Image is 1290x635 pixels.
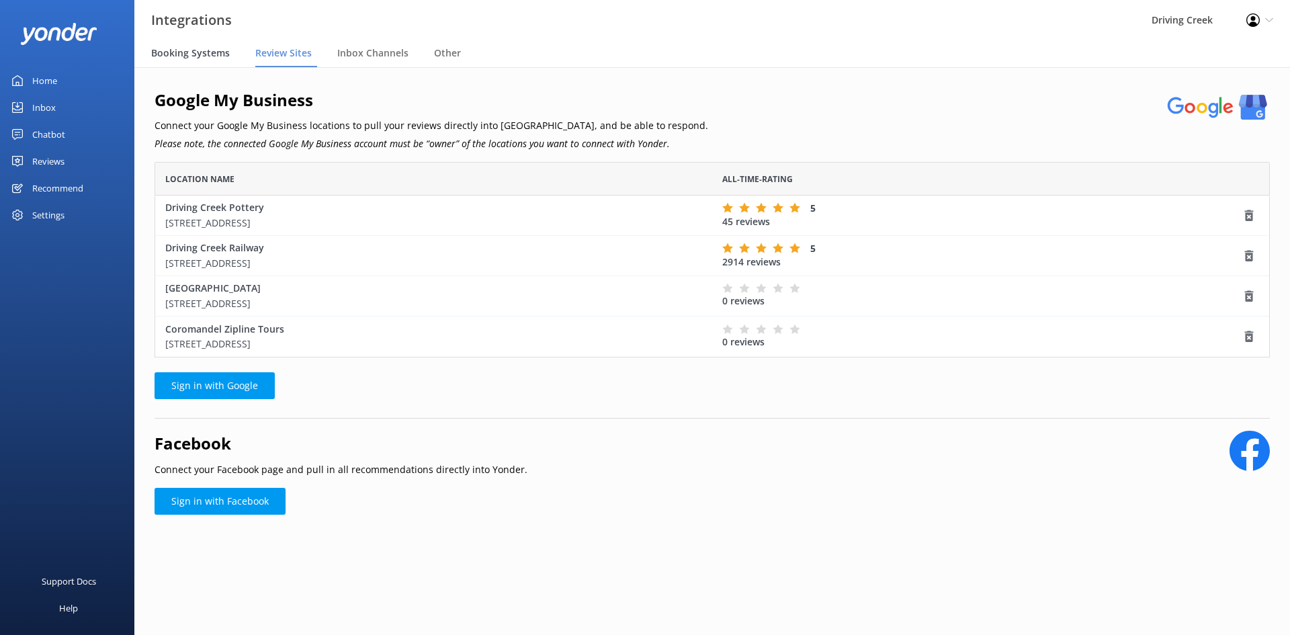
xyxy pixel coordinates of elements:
[32,67,57,94] div: Home
[155,372,275,399] a: Sign in with Google
[165,173,234,185] span: Location Name
[32,148,64,175] div: Reviews
[165,322,702,352] div: Coromandel Zipline Tours
[20,23,97,45] img: yonder-white-logo.png
[337,46,408,60] span: Inbox Channels
[32,94,56,121] div: Inbox
[255,46,312,60] span: Review Sites
[165,256,702,271] p: [STREET_ADDRESS]
[155,196,1270,357] div: grid
[165,241,702,271] div: Driving Creek Railway
[722,202,1242,229] div: 45 reviews
[165,337,702,351] p: [STREET_ADDRESS]
[810,242,816,255] span: 5
[32,175,83,202] div: Recommend
[165,200,702,230] div: Driving Creek Pottery
[434,46,461,60] span: Other
[810,202,816,214] span: 5
[42,568,96,595] div: Support Docs
[151,9,232,31] h3: Integrations
[155,118,708,133] p: Connect your Google My Business locations to pull your reviews directly into [GEOGRAPHIC_DATA], a...
[155,87,708,113] h2: Google My Business
[32,121,65,148] div: Chatbot
[155,431,527,456] h2: Facebook
[165,216,702,230] p: [STREET_ADDRESS]
[155,137,670,150] i: Please note, the connected Google My Business account must be “owner” of the locations you want t...
[155,488,286,515] a: Sign in with Facebook
[722,242,1242,269] div: 2914 reviews
[722,324,1242,349] div: 0 reviews
[722,283,1242,308] div: 0 reviews
[155,462,527,477] p: Connect your Facebook page and pull in all recommendations directly into Yonder.
[165,296,702,311] p: [STREET_ADDRESS]
[151,46,230,60] span: Booking Systems
[165,281,702,311] div: [GEOGRAPHIC_DATA]
[59,595,78,622] div: Help
[722,173,793,185] span: All-time-rating
[32,202,64,228] div: Settings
